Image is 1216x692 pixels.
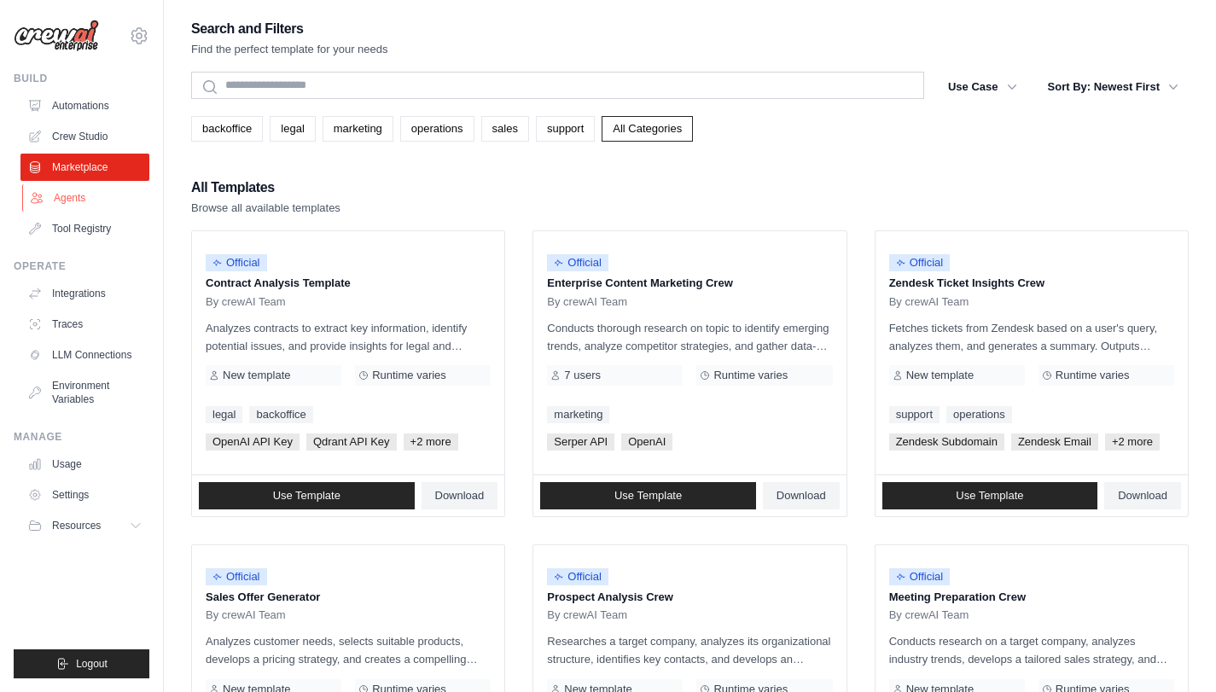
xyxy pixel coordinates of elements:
p: Enterprise Content Marketing Crew [547,275,832,292]
a: Tool Registry [20,215,149,242]
p: Find the perfect template for your needs [191,41,388,58]
a: Download [763,482,840,509]
a: Settings [20,481,149,509]
a: Use Template [882,482,1098,509]
span: Official [889,568,951,585]
a: Crew Studio [20,123,149,150]
div: Operate [14,259,149,273]
span: Qdrant API Key [306,433,397,451]
button: Sort By: Newest First [1038,72,1189,102]
span: Official [547,568,608,585]
div: Manage [14,430,149,444]
div: Build [14,72,149,85]
a: support [536,116,595,142]
a: Download [1104,482,1181,509]
button: Resources [20,512,149,539]
span: Use Template [614,489,682,503]
span: By crewAI Team [889,608,969,622]
a: LLM Connections [20,341,149,369]
a: Traces [20,311,149,338]
p: Zendesk Ticket Insights Crew [889,275,1174,292]
span: Download [435,489,485,503]
span: +2 more [404,433,458,451]
a: backoffice [191,116,263,142]
a: Use Template [199,482,415,509]
span: Official [889,254,951,271]
a: legal [270,116,315,142]
a: Use Template [540,482,756,509]
span: Download [777,489,826,503]
p: Analyzes contracts to extract key information, identify potential issues, and provide insights fo... [206,319,491,355]
span: New template [223,369,290,382]
span: 7 users [564,369,601,382]
span: OpenAI [621,433,672,451]
a: legal [206,406,242,423]
span: Logout [76,657,108,671]
a: support [889,406,940,423]
p: Analyzes customer needs, selects suitable products, develops a pricing strategy, and creates a co... [206,632,491,668]
a: Usage [20,451,149,478]
a: Automations [20,92,149,119]
a: Environment Variables [20,372,149,413]
p: Researches a target company, analyzes its organizational structure, identifies key contacts, and ... [547,632,832,668]
span: Use Template [273,489,340,503]
h2: Search and Filters [191,17,388,41]
span: Use Template [956,489,1023,503]
span: New template [906,369,974,382]
span: By crewAI Team [206,295,286,309]
a: marketing [323,116,393,142]
p: Contract Analysis Template [206,275,491,292]
p: Conducts research on a target company, analyzes industry trends, develops a tailored sales strate... [889,632,1174,668]
p: Fetches tickets from Zendesk based on a user's query, analyzes them, and generates a summary. Out... [889,319,1174,355]
span: Serper API [547,433,614,451]
span: Download [1118,489,1167,503]
span: Runtime varies [713,369,788,382]
span: Resources [52,519,101,532]
p: Meeting Preparation Crew [889,589,1174,606]
a: Marketplace [20,154,149,181]
span: By crewAI Team [889,295,969,309]
a: operations [946,406,1012,423]
p: Sales Offer Generator [206,589,491,606]
span: By crewAI Team [547,295,627,309]
span: Zendesk Email [1011,433,1098,451]
span: By crewAI Team [547,608,627,622]
span: Runtime varies [372,369,446,382]
p: Prospect Analysis Crew [547,589,832,606]
a: Download [422,482,498,509]
span: Zendesk Subdomain [889,433,1004,451]
p: Browse all available templates [191,200,340,217]
span: By crewAI Team [206,608,286,622]
a: backoffice [249,406,312,423]
button: Use Case [938,72,1027,102]
h2: All Templates [191,176,340,200]
span: Official [547,254,608,271]
a: sales [481,116,529,142]
span: OpenAI API Key [206,433,300,451]
p: Conducts thorough research on topic to identify emerging trends, analyze competitor strategies, a... [547,319,832,355]
a: Agents [22,184,151,212]
a: operations [400,116,474,142]
span: Runtime varies [1056,369,1130,382]
img: Logo [14,20,99,52]
a: All Categories [602,116,693,142]
button: Logout [14,649,149,678]
a: Integrations [20,280,149,307]
span: +2 more [1105,433,1160,451]
span: Official [206,568,267,585]
a: marketing [547,406,609,423]
span: Official [206,254,267,271]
